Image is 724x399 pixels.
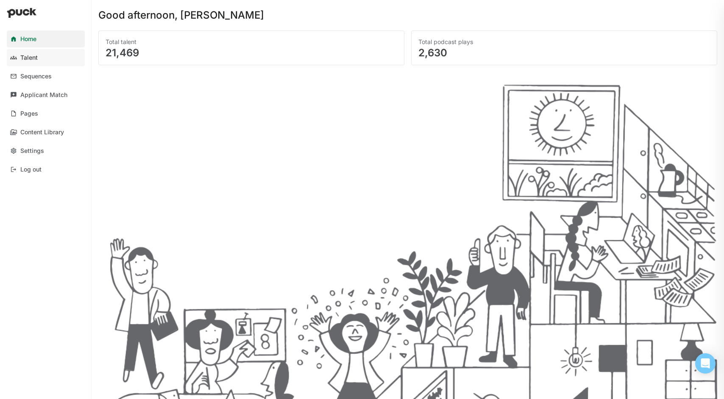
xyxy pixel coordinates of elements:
div: Open Intercom Messenger [695,353,716,374]
div: Good afternoon, [PERSON_NAME] [98,10,264,20]
div: Total talent [106,38,397,46]
a: Pages [7,105,85,122]
a: Content Library [7,124,85,141]
a: Home [7,30,85,47]
a: Talent [7,49,85,66]
a: Applicant Match [7,86,85,103]
div: Sequences [20,73,52,80]
div: Log out [20,166,42,173]
div: Applicant Match [20,91,67,99]
div: 21,469 [106,48,397,58]
div: Total podcast plays [418,38,710,46]
a: Settings [7,142,85,159]
div: Talent [20,54,38,61]
div: 2,630 [418,48,710,58]
div: Home [20,36,36,43]
div: Pages [20,110,38,117]
div: Settings [20,147,44,155]
a: Sequences [7,68,85,85]
div: Content Library [20,129,64,136]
